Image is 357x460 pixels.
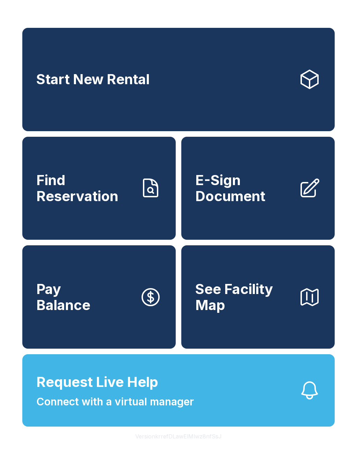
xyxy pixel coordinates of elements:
[181,245,335,349] button: See Facility Map
[36,372,158,392] span: Request Live Help
[195,172,293,204] span: E-Sign Document
[22,28,335,131] a: Start New Rental
[22,137,176,240] a: Find Reservation
[22,245,176,349] button: PayBalance
[36,71,150,87] span: Start New Rental
[36,281,90,313] span: Pay Balance
[130,427,227,446] button: VersionkrrefDLawElMlwz8nfSsJ
[36,172,134,204] span: Find Reservation
[181,137,335,240] a: E-Sign Document
[195,281,293,313] span: See Facility Map
[36,394,194,410] span: Connect with a virtual manager
[22,354,335,427] button: Request Live HelpConnect with a virtual manager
